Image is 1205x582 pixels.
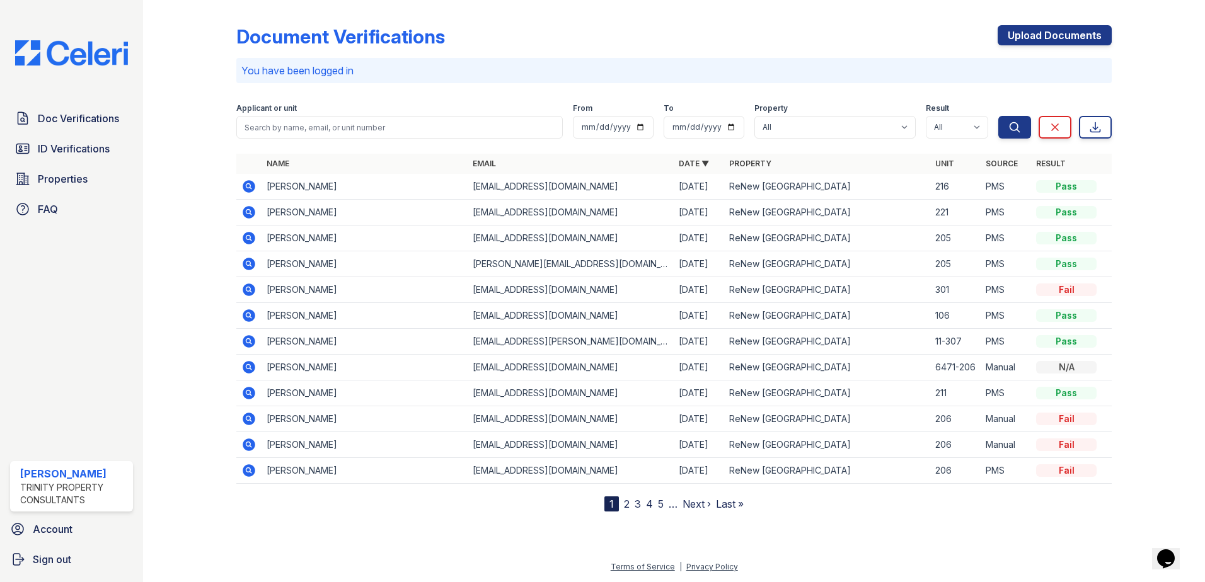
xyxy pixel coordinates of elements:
a: 5 [658,498,664,510]
td: PMS [981,458,1031,484]
td: 206 [930,458,981,484]
span: … [669,496,677,511]
label: Property [754,103,788,113]
td: PMS [981,277,1031,303]
a: Next › [683,498,711,510]
td: [PERSON_NAME][EMAIL_ADDRESS][DOMAIN_NAME] [468,251,674,277]
td: [EMAIL_ADDRESS][DOMAIN_NAME] [468,303,674,329]
span: Account [33,522,72,537]
td: PMS [981,174,1031,200]
a: Sign out [5,547,138,572]
td: ReNew [GEOGRAPHIC_DATA] [724,303,930,329]
td: PMS [981,225,1031,251]
td: [EMAIL_ADDRESS][DOMAIN_NAME] [468,174,674,200]
td: [EMAIL_ADDRESS][DOMAIN_NAME] [468,406,674,432]
td: PMS [981,380,1031,406]
td: PMS [981,329,1031,355]
td: [DATE] [674,174,724,200]
span: FAQ [38,202,58,217]
td: ReNew [GEOGRAPHIC_DATA] [724,406,930,432]
a: Name [267,159,289,168]
td: 221 [930,200,981,225]
td: [PERSON_NAME] [262,380,468,406]
td: [PERSON_NAME] [262,458,468,484]
td: [PERSON_NAME] [262,200,468,225]
td: Manual [981,432,1031,458]
iframe: chat widget [1152,532,1192,569]
a: Properties [10,166,133,191]
a: Result [1036,159,1066,168]
td: [PERSON_NAME] [262,174,468,200]
div: Fail [1036,283,1097,296]
a: Terms of Service [611,562,675,571]
td: ReNew [GEOGRAPHIC_DATA] [724,251,930,277]
td: [DATE] [674,329,724,355]
td: [PERSON_NAME] [262,251,468,277]
td: 205 [930,251,981,277]
td: 6471-206 [930,355,981,380]
td: [DATE] [674,458,724,484]
div: Trinity Property Consultants [20,481,128,506]
td: [DATE] [674,432,724,458]
td: [DATE] [674,251,724,277]
label: To [664,103,674,113]
a: 4 [646,498,653,510]
td: [EMAIL_ADDRESS][DOMAIN_NAME] [468,200,674,225]
div: Pass [1036,180,1097,193]
td: 216 [930,174,981,200]
a: Privacy Policy [686,562,738,571]
div: Pass [1036,206,1097,219]
img: CE_Logo_Blue-a8612792a0a2168367f1c8372b55b34899dd931a85d93a1a3d3e32e68fde9ad4.png [5,40,138,66]
td: 205 [930,225,981,251]
td: 301 [930,277,981,303]
td: [DATE] [674,380,724,406]
td: [EMAIL_ADDRESS][DOMAIN_NAME] [468,355,674,380]
a: Property [729,159,771,168]
div: Fail [1036,438,1097,451]
a: 2 [624,498,630,510]
div: Pass [1036,309,1097,322]
td: ReNew [GEOGRAPHIC_DATA] [724,174,930,200]
td: [PERSON_NAME] [262,406,468,432]
td: [DATE] [674,355,724,380]
a: Source [986,159,1018,168]
td: ReNew [GEOGRAPHIC_DATA] [724,225,930,251]
div: [PERSON_NAME] [20,466,128,481]
label: Result [926,103,949,113]
td: [EMAIL_ADDRESS][DOMAIN_NAME] [468,277,674,303]
a: FAQ [10,197,133,222]
a: Upload Documents [998,25,1112,45]
a: Email [473,159,496,168]
div: Pass [1036,258,1097,270]
td: [DATE] [674,225,724,251]
td: [EMAIL_ADDRESS][DOMAIN_NAME] [468,380,674,406]
td: [PERSON_NAME] [262,432,468,458]
td: [DATE] [674,303,724,329]
span: ID Verifications [38,141,110,156]
p: You have been logged in [241,63,1107,78]
a: Date ▼ [679,159,709,168]
td: 206 [930,432,981,458]
label: Applicant or unit [236,103,297,113]
input: Search by name, email, or unit number [236,116,563,139]
td: ReNew [GEOGRAPHIC_DATA] [724,329,930,355]
a: Account [5,516,138,542]
td: Manual [981,355,1031,380]
td: 206 [930,406,981,432]
td: ReNew [GEOGRAPHIC_DATA] [724,277,930,303]
td: [PERSON_NAME] [262,303,468,329]
td: PMS [981,303,1031,329]
td: [EMAIL_ADDRESS][DOMAIN_NAME] [468,432,674,458]
td: [PERSON_NAME] [262,277,468,303]
td: ReNew [GEOGRAPHIC_DATA] [724,380,930,406]
div: Document Verifications [236,25,445,48]
td: 211 [930,380,981,406]
td: PMS [981,200,1031,225]
label: From [573,103,592,113]
span: Properties [38,171,88,186]
td: ReNew [GEOGRAPHIC_DATA] [724,432,930,458]
a: Unit [935,159,954,168]
td: PMS [981,251,1031,277]
td: [EMAIL_ADDRESS][DOMAIN_NAME] [468,225,674,251]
